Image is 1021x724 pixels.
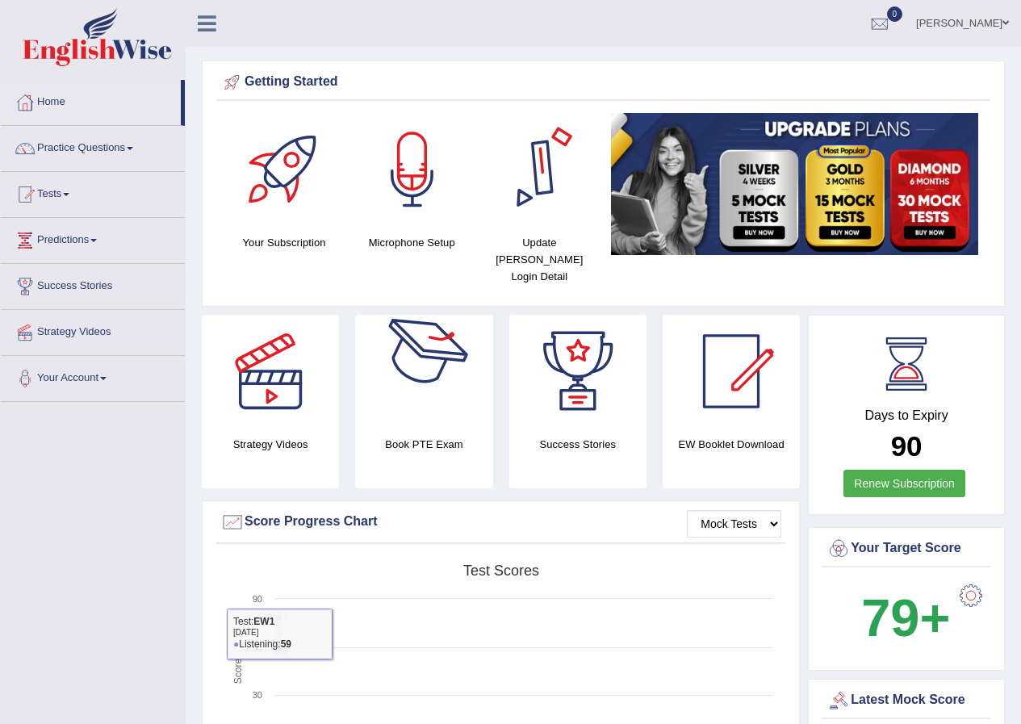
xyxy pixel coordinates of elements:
text: 60 [253,642,262,652]
b: 79+ [861,588,950,647]
a: Practice Questions [1,126,185,166]
a: Predictions [1,218,185,258]
h4: Success Stories [509,436,646,453]
text: 90 [253,594,262,604]
a: Renew Subscription [843,470,965,497]
h4: Update [PERSON_NAME] Login Detail [483,234,595,285]
div: Getting Started [220,70,986,94]
h4: Your Subscription [228,234,340,251]
div: Score Progress Chart [220,510,781,534]
div: Latest Mock Score [826,688,986,713]
a: Success Stories [1,264,185,304]
img: small5.jpg [611,113,978,255]
tspan: Score [232,659,244,684]
tspan: Test scores [463,563,539,579]
b: 90 [891,430,923,462]
text: 30 [253,690,262,700]
span: 0 [887,6,903,22]
h4: Strategy Videos [202,436,339,453]
h4: Days to Expiry [826,408,986,423]
div: Your Target Score [826,537,986,561]
a: Tests [1,172,185,212]
a: Home [1,80,181,120]
h4: Book PTE Exam [355,436,492,453]
h4: Microphone Setup [356,234,467,251]
a: Your Account [1,356,185,396]
h4: EW Booklet Download [663,436,800,453]
a: Strategy Videos [1,310,185,350]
